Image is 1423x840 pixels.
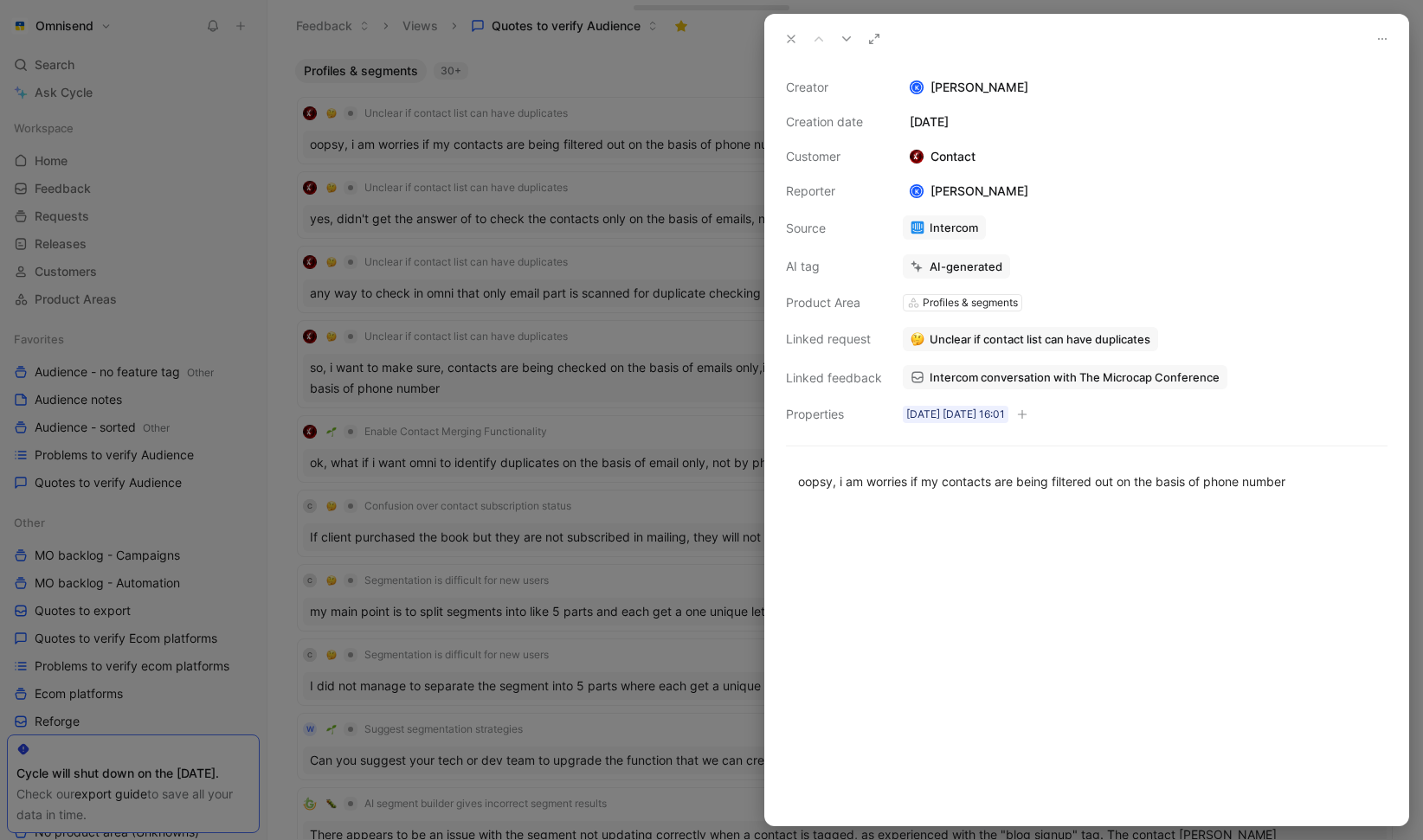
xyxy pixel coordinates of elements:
div: Source [786,218,882,239]
div: [PERSON_NAME] [903,181,1035,202]
span: Intercom conversation with The Microcap Conference [930,369,1220,385]
a: Intercom conversation with The Microcap Conference [903,365,1227,389]
img: logo [910,150,924,164]
div: Reporter [786,181,882,202]
a: Intercom [903,215,986,240]
button: AI-generated [903,254,1010,279]
div: K [911,82,923,93]
div: [DATE] [DATE] 16:01 [906,406,1005,423]
div: AI-generated [930,259,1002,274]
div: Contact [903,146,982,167]
div: Linked request [786,329,882,349]
div: Creation date [786,112,882,132]
div: [PERSON_NAME] [903,77,1388,98]
div: Product Area [786,292,882,313]
div: AI tag [786,256,882,277]
div: [DATE] [903,112,1388,132]
div: oopsy, i am worries if my contacts are being filtered out on the basis of phone number [798,472,1375,491]
div: Creator [786,77,882,98]
div: Properties [786,404,882,425]
div: K [911,186,923,197]
div: Customer [786,146,882,167]
div: Linked feedback [786,368,882,388]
